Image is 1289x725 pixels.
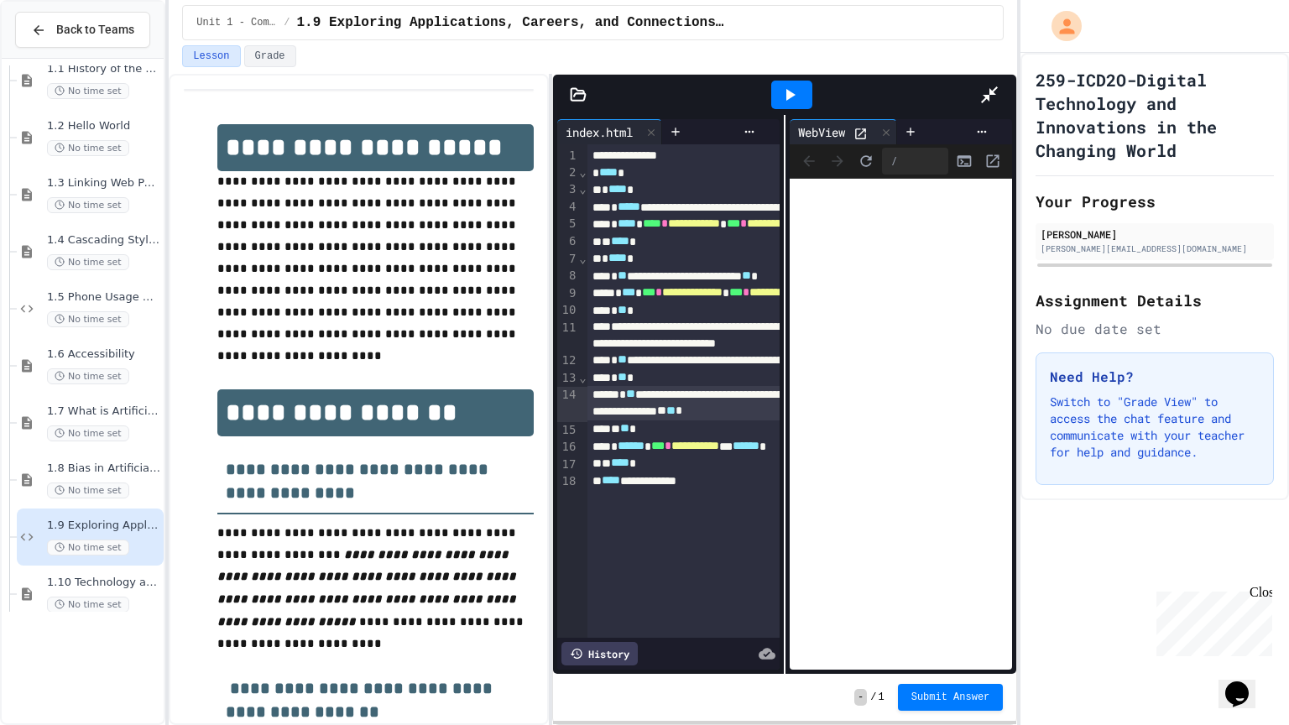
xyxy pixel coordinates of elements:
span: 1.1 History of the WWW [47,62,160,76]
div: 1 [557,148,578,164]
span: No time set [47,254,129,270]
span: / [870,691,876,704]
span: No time set [47,311,129,327]
span: - [854,689,867,706]
div: WebView [790,123,853,141]
span: Forward [825,149,850,174]
div: 2 [557,164,578,182]
div: 9 [557,285,578,303]
div: No due date set [1036,319,1274,339]
span: 1 [879,691,885,704]
span: No time set [47,425,129,441]
span: No time set [47,83,129,99]
h3: Need Help? [1050,367,1260,387]
button: Refresh [853,149,879,174]
iframe: chat widget [1219,658,1272,708]
div: 3 [557,181,578,199]
div: 13 [557,370,578,388]
span: Back to Teams [56,21,134,39]
span: No time set [47,140,129,156]
button: Back to Teams [15,12,150,48]
span: Submit Answer [911,691,990,704]
div: index.html [557,119,662,144]
button: Console [952,149,977,174]
span: No time set [47,197,129,213]
div: 14 [557,387,578,421]
span: 1.6 Accessibility [47,347,160,362]
span: 1.3 Linking Web Pages [47,176,160,190]
span: No time set [47,482,129,498]
div: 17 [557,456,578,474]
span: Fold line [578,252,587,265]
span: Unit 1 - Computational Thinking and Making Connections [196,16,277,29]
div: 5 [557,216,578,233]
div: 4 [557,199,578,216]
span: / [284,16,290,29]
iframe: Web Preview [790,179,1012,670]
div: 11 [557,320,578,352]
iframe: chat widget [1150,585,1272,656]
span: No time set [47,540,129,555]
div: WebView [790,119,897,144]
span: Fold line [578,371,587,384]
span: Fold line [578,182,587,196]
span: 1.10 Technology and the Environment [47,576,160,590]
span: Back [796,149,822,174]
span: 1.9 Exploring Applications, Careers, and Connections in the Digital World [47,519,160,533]
h2: Your Progress [1036,190,1274,213]
span: 1.8 Bias in Artificial Intelligence [47,462,160,476]
button: Lesson [182,45,240,67]
div: 16 [557,439,578,456]
div: History [561,642,638,665]
div: 6 [557,233,578,251]
div: 12 [557,352,578,370]
div: 8 [557,268,578,285]
span: 1.9 Exploring Applications, Careers, and Connections in the Digital World [297,13,727,33]
button: Open in new tab [980,149,1005,174]
h1: 259-ICD2O-Digital Technology and Innovations in the Changing World [1036,68,1274,162]
div: 15 [557,422,578,440]
div: index.html [557,123,641,141]
button: Grade [244,45,296,67]
h2: Assignment Details [1036,289,1274,312]
span: 1.7 What is Artificial Intelligence (AI) [47,404,160,419]
span: 1.5 Phone Usage Assignment [47,290,160,305]
div: My Account [1034,7,1086,45]
span: No time set [47,368,129,384]
div: [PERSON_NAME][EMAIL_ADDRESS][DOMAIN_NAME] [1041,243,1269,255]
span: 1.2 Hello World [47,119,160,133]
div: / [882,148,948,175]
div: Chat with us now!Close [7,7,116,107]
button: Submit Answer [898,684,1004,711]
div: [PERSON_NAME] [1041,227,1269,242]
span: 1.4 Cascading Style Sheets [47,233,160,248]
p: Switch to "Grade View" to access the chat feature and communicate with your teacher for help and ... [1050,394,1260,461]
span: No time set [47,597,129,613]
span: Fold line [578,165,587,179]
div: 7 [557,251,578,269]
div: 10 [557,302,578,320]
div: 18 [557,473,578,491]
